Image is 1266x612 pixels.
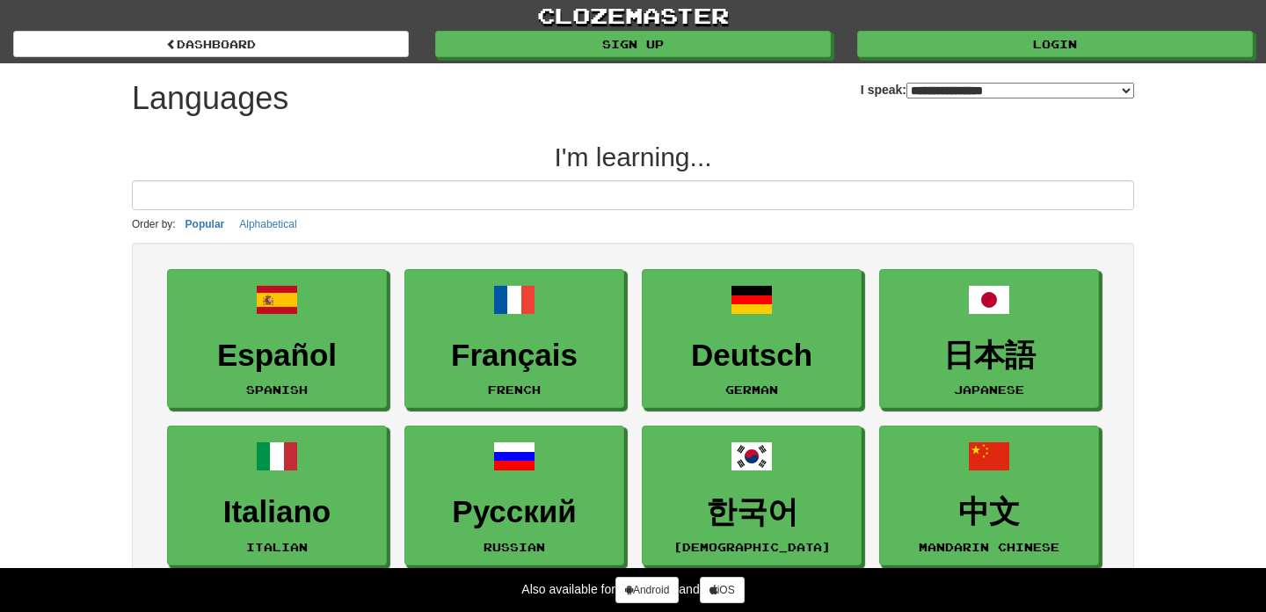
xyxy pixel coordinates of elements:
[857,31,1253,57] a: Login
[651,495,852,529] h3: 한국어
[404,269,624,409] a: FrançaisFrench
[651,339,852,373] h3: Deutsch
[642,426,862,565] a: 한국어[DEMOGRAPHIC_DATA]
[484,541,545,553] small: Russian
[246,383,308,396] small: Spanish
[861,81,1134,98] label: I speak:
[13,31,409,57] a: dashboard
[725,383,778,396] small: German
[246,541,308,553] small: Italian
[167,269,387,409] a: EspañolSpanish
[879,426,1099,565] a: 中文Mandarin Chinese
[167,426,387,565] a: ItalianoItalian
[404,426,624,565] a: РусскийRussian
[954,383,1024,396] small: Japanese
[132,142,1134,171] h2: I'm learning...
[673,541,831,553] small: [DEMOGRAPHIC_DATA]
[700,577,745,603] a: iOS
[177,339,377,373] h3: Español
[879,269,1099,409] a: 日本語Japanese
[642,269,862,409] a: DeutschGerman
[180,215,230,234] button: Popular
[132,81,288,116] h1: Languages
[414,339,615,373] h3: Français
[234,215,302,234] button: Alphabetical
[177,495,377,529] h3: Italiano
[615,577,679,603] a: Android
[919,541,1059,553] small: Mandarin Chinese
[414,495,615,529] h3: Русский
[488,383,541,396] small: French
[435,31,831,57] a: Sign up
[889,495,1089,529] h3: 中文
[132,218,176,230] small: Order by:
[889,339,1089,373] h3: 日本語
[906,83,1134,98] select: I speak:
